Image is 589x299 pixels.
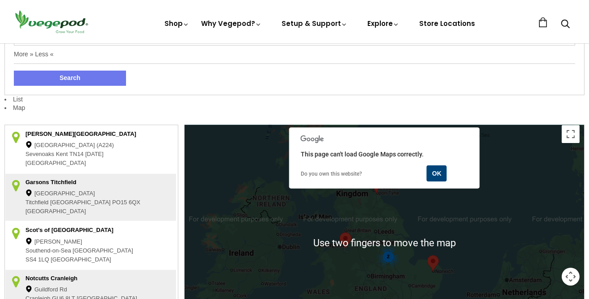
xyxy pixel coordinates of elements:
a: Explore [367,19,400,28]
button: Search [14,71,126,86]
a: Do you own this website? [301,171,362,177]
div: Garsons Titchfield [25,178,144,187]
div: [GEOGRAPHIC_DATA] [25,190,144,198]
button: OK [427,165,447,181]
span: [GEOGRAPHIC_DATA] [73,247,133,256]
img: Vegepod [11,9,92,34]
span: This page can't load Google Maps correctly. [301,151,424,158]
span: SS4 1LQ [25,256,49,265]
span: Titchfield [25,198,49,207]
span: PO15 6QX [112,198,140,207]
a: Why Vegepod? [201,19,262,28]
div: Guildford Rd [25,286,144,295]
span: [GEOGRAPHIC_DATA] [50,198,110,207]
a: Shop [164,19,189,28]
div: [GEOGRAPHIC_DATA] (A224) [25,141,144,150]
a: More » [14,51,34,58]
span: [GEOGRAPHIC_DATA] [50,256,111,265]
div: [PERSON_NAME] [25,238,144,247]
a: Store Locations [419,19,475,28]
a: Search [561,20,570,29]
button: Toggle fullscreen view [562,125,580,143]
div: [PERSON_NAME][GEOGRAPHIC_DATA] [25,130,144,139]
span: [GEOGRAPHIC_DATA] [25,159,86,168]
div: 2 [377,245,400,269]
a: Less « [35,51,53,58]
div: Notcutts Cranleigh [25,274,144,283]
span: Southend-on-Sea [25,247,71,256]
span: Kent [56,150,68,159]
span: TN14 [DATE] [69,150,103,159]
div: Scot's of [GEOGRAPHIC_DATA] [25,226,144,235]
span: [GEOGRAPHIC_DATA] [25,207,86,216]
span: Sevenoaks [25,150,54,159]
a: Setup & Support [282,19,348,28]
button: Map camera controls [562,268,580,286]
li: Map [4,104,585,113]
